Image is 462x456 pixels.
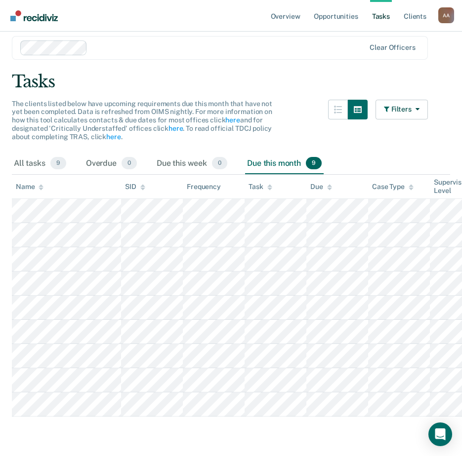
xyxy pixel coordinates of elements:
[225,116,240,124] a: here
[370,43,415,52] div: Clear officers
[212,157,227,170] span: 0
[122,157,137,170] span: 0
[16,183,43,191] div: Name
[438,7,454,23] button: Profile dropdown button
[249,183,272,191] div: Task
[428,422,452,446] div: Open Intercom Messenger
[245,153,324,175] div: Due this month9
[106,133,121,141] a: here
[12,72,450,92] div: Tasks
[438,7,454,23] div: A A
[168,124,183,132] a: here
[376,100,428,119] button: Filters
[84,153,139,175] div: Overdue0
[12,153,68,175] div: All tasks9
[187,183,221,191] div: Frequency
[155,153,229,175] div: Due this week0
[50,157,66,170] span: 9
[10,10,58,21] img: Recidiviz
[125,183,145,191] div: SID
[310,183,332,191] div: Due
[12,100,272,141] span: The clients listed below have upcoming requirements due this month that have not yet been complet...
[306,157,322,170] span: 9
[372,183,414,191] div: Case Type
